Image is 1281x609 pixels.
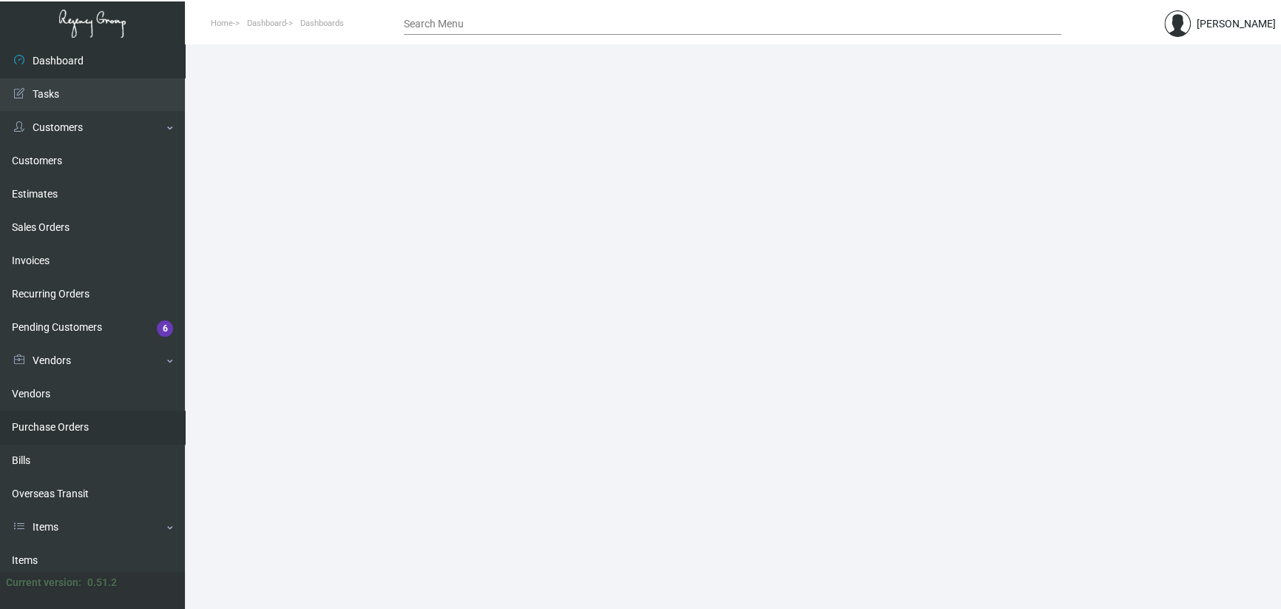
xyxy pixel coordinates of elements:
div: [PERSON_NAME] [1197,16,1276,32]
img: admin@bootstrapmaster.com [1164,10,1191,37]
span: Dashboards [300,18,344,28]
span: Home [211,18,233,28]
div: 0.51.2 [87,575,117,591]
div: Current version: [6,575,81,591]
span: Dashboard [247,18,286,28]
